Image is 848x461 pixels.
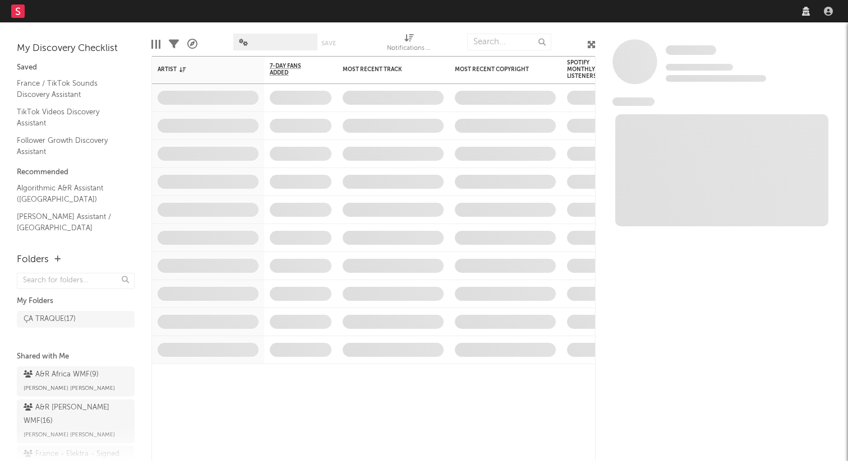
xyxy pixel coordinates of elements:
[17,295,135,308] div: My Folders
[387,28,432,60] div: Notifications (Artist)
[158,66,242,73] div: Artist
[666,45,716,56] a: Some Artist
[17,366,135,397] a: A&R Africa WMF(9)[PERSON_NAME] [PERSON_NAME]
[24,368,99,381] div: A&R Africa WMF ( 9 )
[343,66,427,73] div: Most Recent Track
[17,253,49,267] div: Folders
[17,134,123,157] a: Follower Growth Discovery Assistant
[169,28,179,60] div: Filters
[17,182,123,205] a: Algorithmic A&R Assistant ([GEOGRAPHIC_DATA])
[24,313,76,326] div: ÇA TRAQUE ( 17 )
[321,40,336,46] button: Save
[151,28,160,60] div: Edit Columns
[17,399,135,443] a: A&R [PERSON_NAME] WMF(16)[PERSON_NAME] [PERSON_NAME]
[17,311,135,328] a: ÇA TRAQUE(17)
[270,63,315,76] span: 7-Day Fans Added
[24,428,115,441] span: [PERSON_NAME] [PERSON_NAME]
[17,106,123,129] a: TikTok Videos Discovery Assistant
[17,42,135,55] div: My Discovery Checklist
[467,34,551,50] input: Search...
[387,42,432,55] div: Notifications (Artist)
[666,75,766,82] span: 0 fans last week
[17,273,135,289] input: Search for folders...
[187,28,197,60] div: A&R Pipeline
[567,59,606,80] div: Spotify Monthly Listeners
[17,166,135,179] div: Recommended
[17,61,135,74] div: Saved
[612,97,655,106] span: News Feed
[455,66,539,73] div: Most Recent Copyright
[24,401,125,428] div: A&R [PERSON_NAME] WMF ( 16 )
[24,381,115,395] span: [PERSON_NAME] [PERSON_NAME]
[17,211,123,234] a: [PERSON_NAME] Assistant / [GEOGRAPHIC_DATA]
[17,77,123,100] a: France / TikTok Sounds Discovery Assistant
[17,350,135,364] div: Shared with Me
[666,45,716,55] span: Some Artist
[666,64,733,71] span: Tracking Since: [DATE]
